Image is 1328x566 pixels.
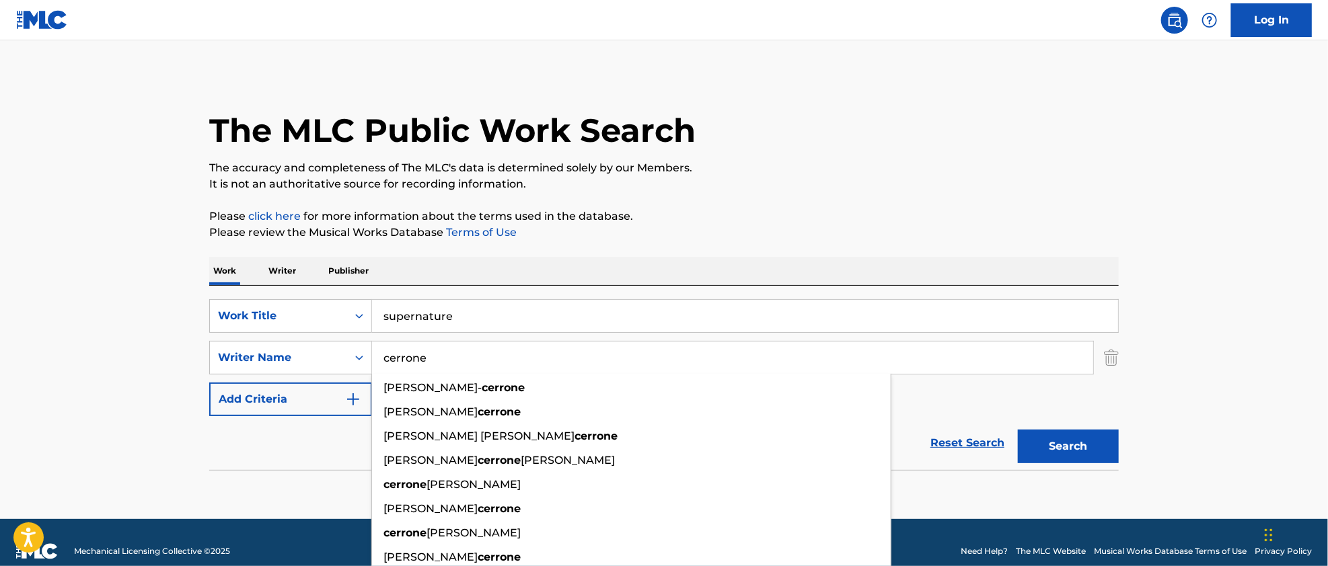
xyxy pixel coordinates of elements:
[209,110,696,151] h1: The MLC Public Work Search
[209,299,1119,470] form: Search Form
[16,10,68,30] img: MLC Logo
[383,478,427,491] strong: cerrone
[1094,545,1247,557] a: Musical Works Database Terms of Use
[209,382,372,416] button: Add Criteria
[482,381,525,394] strong: cerrone
[383,502,478,515] span: [PERSON_NAME]
[209,208,1119,225] p: Please for more information about the terms used in the database.
[74,545,230,557] span: Mechanical Licensing Collective © 2025
[16,543,58,559] img: logo
[924,428,1011,458] a: Reset Search
[1104,341,1119,374] img: Delete Criterion
[1255,545,1312,557] a: Privacy Policy
[218,350,339,366] div: Writer Name
[248,210,301,223] a: click here
[478,551,521,563] strong: cerrone
[478,454,521,467] strong: cerrone
[427,478,521,491] span: [PERSON_NAME]
[1202,12,1218,28] img: help
[383,454,478,467] span: [PERSON_NAME]
[383,430,575,442] span: [PERSON_NAME] [PERSON_NAME]
[324,257,373,285] p: Publisher
[345,391,361,407] img: 9d2ae6d4665cec9f34b9.svg
[383,381,482,394] span: [PERSON_NAME]-
[478,502,521,515] strong: cerrone
[1231,3,1312,37] a: Log In
[209,225,1119,241] p: Please review the Musical Works Database
[1016,545,1086,557] a: The MLC Website
[383,526,427,539] strong: cerrone
[1161,7,1188,34] a: Public Search
[1261,501,1328,566] iframe: Chat Widget
[1167,12,1183,28] img: search
[478,405,521,418] strong: cerrone
[209,160,1119,176] p: The accuracy and completeness of The MLC's data is determined solely by our Members.
[264,257,300,285] p: Writer
[218,308,339,324] div: Work Title
[961,545,1008,557] a: Need Help?
[209,257,240,285] p: Work
[427,526,521,539] span: [PERSON_NAME]
[209,176,1119,192] p: It is not an authoritative source for recording information.
[1196,7,1223,34] div: Help
[443,226,517,239] a: Terms of Use
[1018,430,1119,463] button: Search
[575,430,618,442] strong: cerrone
[521,454,615,467] span: [PERSON_NAME]
[1265,515,1273,555] div: Drag
[383,405,478,418] span: [PERSON_NAME]
[383,551,478,563] span: [PERSON_NAME]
